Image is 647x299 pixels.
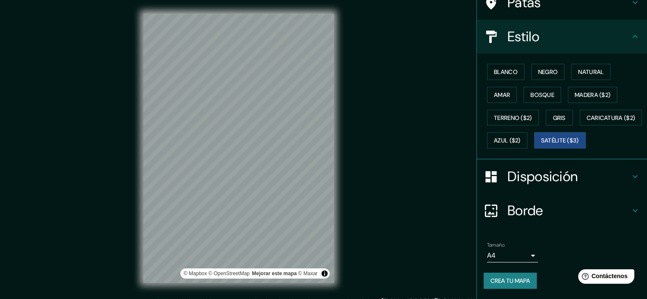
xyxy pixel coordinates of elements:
[208,271,250,276] a: Mapa de OpenStreet
[531,64,565,80] button: Negro
[143,14,334,283] canvas: Mapa
[524,87,561,103] button: Bosque
[477,20,647,54] div: Estilo
[553,114,566,122] font: Gris
[578,68,604,76] font: Natural
[507,202,543,219] font: Borde
[487,251,496,260] font: A4
[507,168,578,185] font: Disposición
[487,87,517,103] button: Amar
[319,268,330,279] button: Activar o desactivar atribución
[252,271,296,276] font: Mejorar este mapa
[494,91,510,99] font: Amar
[298,271,318,276] a: Maxar
[580,110,642,126] button: Caricatura ($2)
[477,159,647,194] div: Disposición
[571,64,610,80] button: Natural
[538,68,558,76] font: Negro
[487,132,527,148] button: Azul ($2)
[530,91,554,99] font: Bosque
[484,273,537,289] button: Crea tu mapa
[575,91,610,99] font: Madera ($2)
[534,132,586,148] button: Satélite ($3)
[541,137,579,145] font: Satélite ($3)
[571,266,638,290] iframe: Lanzador de widgets de ayuda
[298,271,318,276] font: © Maxar
[208,271,250,276] font: © OpenStreetMap
[494,137,521,145] font: Azul ($2)
[184,271,207,276] font: © Mapbox
[252,271,296,276] a: Map feedback
[487,64,524,80] button: Blanco
[546,110,573,126] button: Gris
[477,194,647,228] div: Borde
[487,249,538,262] div: A4
[507,28,539,46] font: Estilo
[184,271,207,276] a: Mapbox
[587,114,636,122] font: Caricatura ($2)
[490,277,530,285] font: Crea tu mapa
[494,68,518,76] font: Blanco
[494,114,532,122] font: Terreno ($2)
[487,242,504,248] font: Tamaño
[568,87,617,103] button: Madera ($2)
[487,110,539,126] button: Terreno ($2)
